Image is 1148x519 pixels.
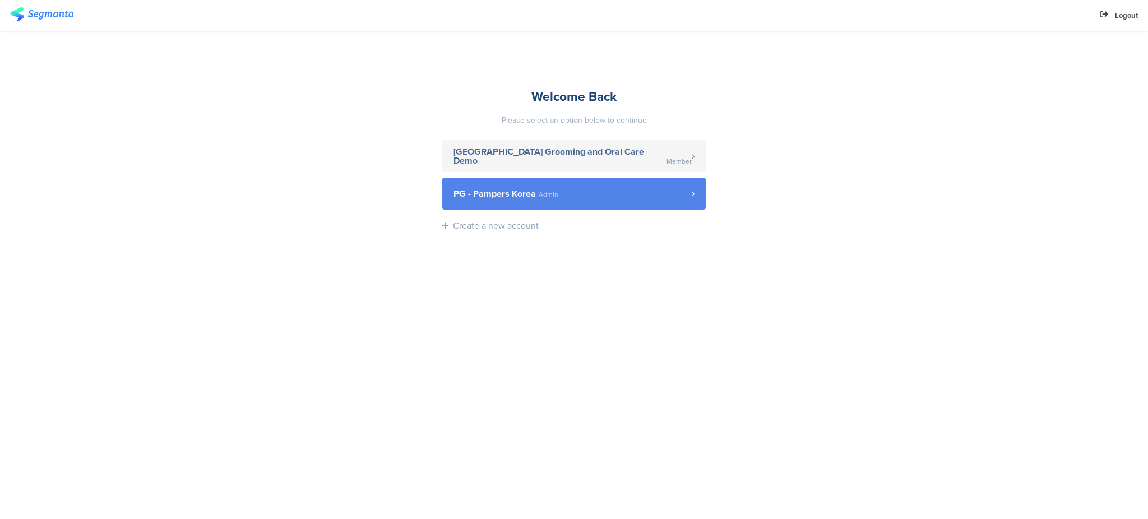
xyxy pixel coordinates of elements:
a: PG - Pampers Korea Admin [442,178,706,210]
a: [GEOGRAPHIC_DATA] Grooming and Oral Care Demo Member [442,140,706,172]
span: Member [666,158,692,165]
img: segmanta logo [10,7,73,21]
div: Welcome Back [442,87,706,106]
span: PG - Pampers Korea [453,189,536,198]
div: Create a new account [453,219,539,232]
span: [GEOGRAPHIC_DATA] Grooming and Oral Care Demo [453,147,664,165]
div: Please select an option below to continue [442,114,706,126]
span: Admin [539,191,558,198]
span: Logout [1115,10,1138,21]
